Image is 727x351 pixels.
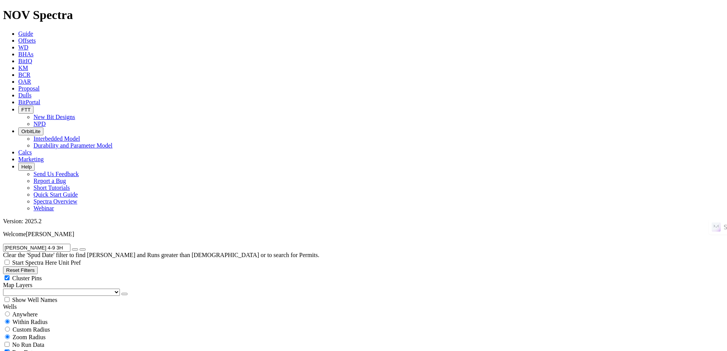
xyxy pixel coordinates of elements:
a: BitPortal [18,99,40,105]
a: Dulls [18,92,32,98]
span: Cluster Pins [12,275,42,281]
span: [PERSON_NAME] [26,231,74,237]
a: Quick Start Guide [33,191,78,198]
a: BHAs [18,51,33,57]
span: Unit Pref [58,259,81,266]
a: OAR [18,78,31,85]
span: OrbitLite [21,129,40,134]
a: Spectra Overview [33,198,77,205]
a: Durability and Parameter Model [33,142,113,149]
span: Custom Radius [13,326,50,333]
a: Offsets [18,37,36,44]
a: Report a Bug [33,178,66,184]
a: WD [18,44,29,51]
a: Guide [18,30,33,37]
button: FTT [18,106,33,114]
span: Within Radius [13,319,48,325]
span: Show Well Names [12,297,57,303]
span: FTT [21,107,30,113]
p: Welcome [3,231,724,238]
a: Interbedded Model [33,135,80,142]
div: Wells [3,303,724,310]
span: Zoom Radius [13,334,46,340]
a: KM [18,65,28,71]
a: Send Us Feedback [33,171,79,177]
input: Start Spectra Here [5,260,10,265]
a: Marketing [18,156,44,162]
button: Reset Filters [3,266,38,274]
a: Calcs [18,149,32,156]
button: OrbitLite [18,127,43,135]
span: Anywhere [12,311,38,318]
input: Search [3,244,70,252]
div: Version: 2025.2 [3,218,724,225]
span: No Run Data [12,341,44,348]
a: Short Tutorials [33,184,70,191]
a: NPD [33,121,46,127]
button: Help [18,163,35,171]
a: BitIQ [18,58,32,64]
a: Webinar [33,205,54,211]
a: BCR [18,71,30,78]
h1: NOV Spectra [3,8,724,22]
span: Map Layers [3,282,32,288]
span: Clear the 'Spud Date' filter to find [PERSON_NAME] and Runs greater than [DEMOGRAPHIC_DATA] or to... [3,252,319,258]
a: Proposal [18,85,40,92]
span: Start Spectra Here [12,259,57,266]
a: New Bit Designs [33,114,75,120]
span: Help [21,164,32,170]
